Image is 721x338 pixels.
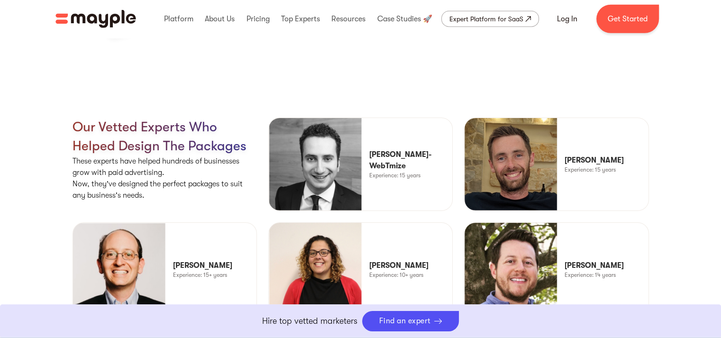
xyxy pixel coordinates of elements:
[596,5,659,33] a: Get Started
[369,260,429,271] p: [PERSON_NAME]
[244,4,272,34] div: Pricing
[546,8,589,30] a: Log In
[449,13,523,25] div: Expert Platform for SaaS
[202,4,237,34] div: About Us
[329,4,368,34] div: Resources
[55,10,136,28] a: home
[369,271,423,279] p: Experience: 10+ years
[173,260,232,271] p: [PERSON_NAME]
[73,155,257,201] p: These experts have helped hundreds of businesses grow with paid advertising. Now, they've designe...
[162,4,196,34] div: Platform
[369,172,420,179] p: Experience: 15 years
[55,10,136,28] img: Mayple logo
[441,11,539,27] a: Expert Platform for SaaS
[73,118,257,155] p: Our vetted experts who helped design the packages
[565,155,624,166] p: [PERSON_NAME]
[279,4,322,34] div: Top Experts
[262,315,357,328] p: Hire top vetted marketers
[550,228,721,338] iframe: Chat Widget
[379,317,431,326] div: Find an expert
[565,166,616,174] p: Experience: 15 years
[369,149,452,172] p: [PERSON_NAME]-WebTmize
[173,271,227,279] p: Experience: 15+ years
